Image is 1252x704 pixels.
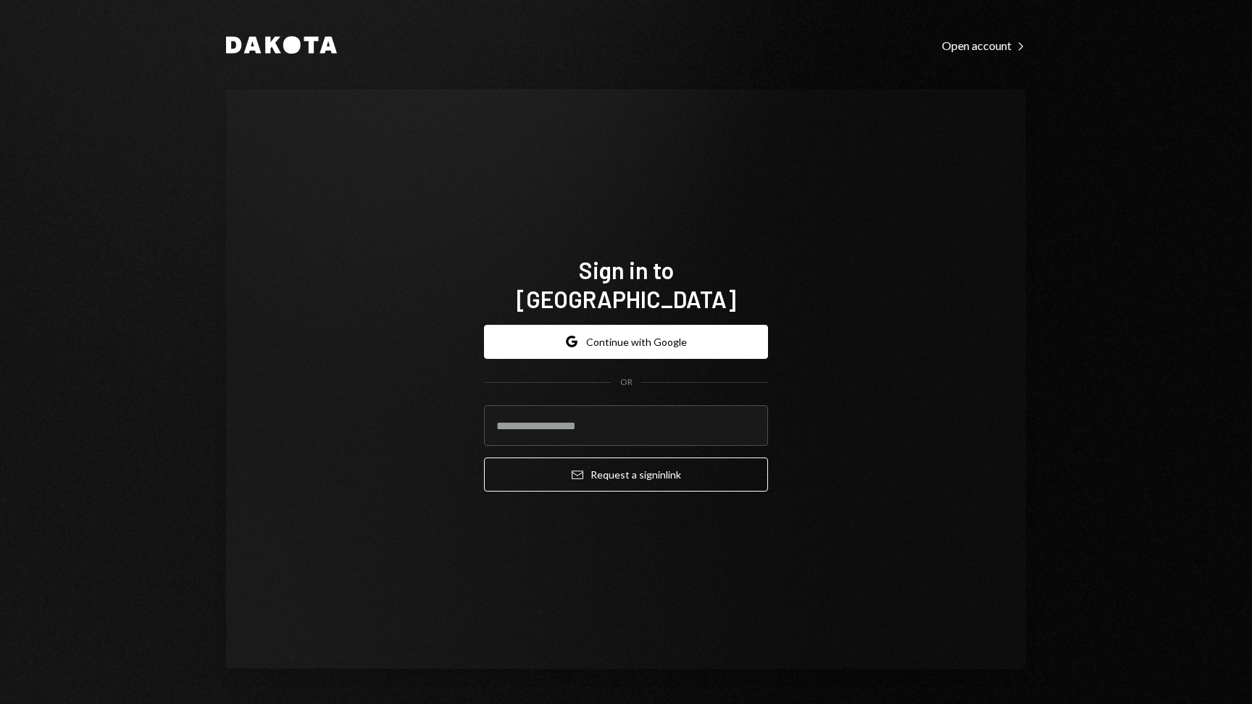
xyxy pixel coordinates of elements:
button: Continue with Google [484,325,768,359]
div: OR [620,376,633,389]
h1: Sign in to [GEOGRAPHIC_DATA] [484,255,768,313]
button: Request a signinlink [484,457,768,492]
a: Open account [942,37,1026,53]
div: Open account [942,38,1026,53]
